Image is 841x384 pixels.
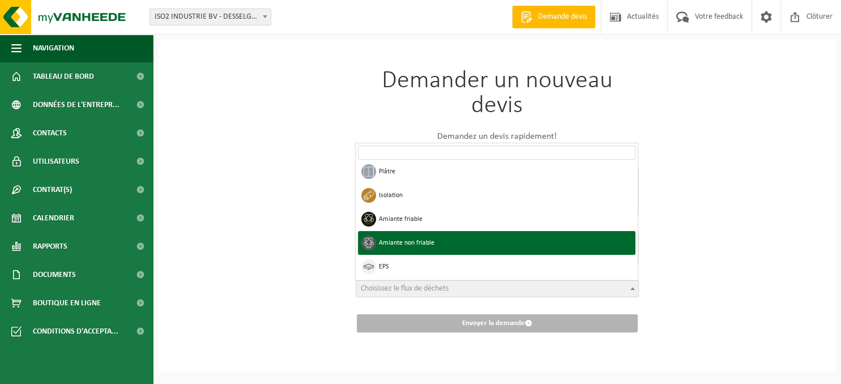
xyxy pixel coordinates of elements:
[33,119,67,147] span: Contacts
[379,192,629,199] span: Isolation
[33,91,119,119] span: Données de l'entrepr...
[150,8,271,25] span: ISO2 INDUSTRIE BV - DESSELGEM
[33,317,118,345] span: Conditions d'accepta...
[33,62,94,91] span: Tableau de bord
[33,204,74,232] span: Calendrier
[150,9,271,25] span: ISO2 INDUSTRIE BV - DESSELGEM
[512,6,595,28] a: Demande devis
[379,168,629,175] span: Plâtre
[33,176,72,204] span: Contrat(s)
[33,147,79,176] span: Utilisateurs
[535,11,590,23] span: Demande devis
[33,261,76,289] span: Documents
[33,232,67,261] span: Rapports
[379,263,629,270] span: EPS
[33,34,74,62] span: Navigation
[379,240,629,246] span: Amiante non friable
[356,69,639,118] h1: Demander un nouveau devis
[361,284,449,293] span: Choisissez le flux de déchets
[379,216,629,223] span: Amiante friable
[356,130,639,143] p: Demandez un devis rapidement!
[357,314,638,332] button: Envoyer la demande
[33,289,101,317] span: Boutique en ligne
